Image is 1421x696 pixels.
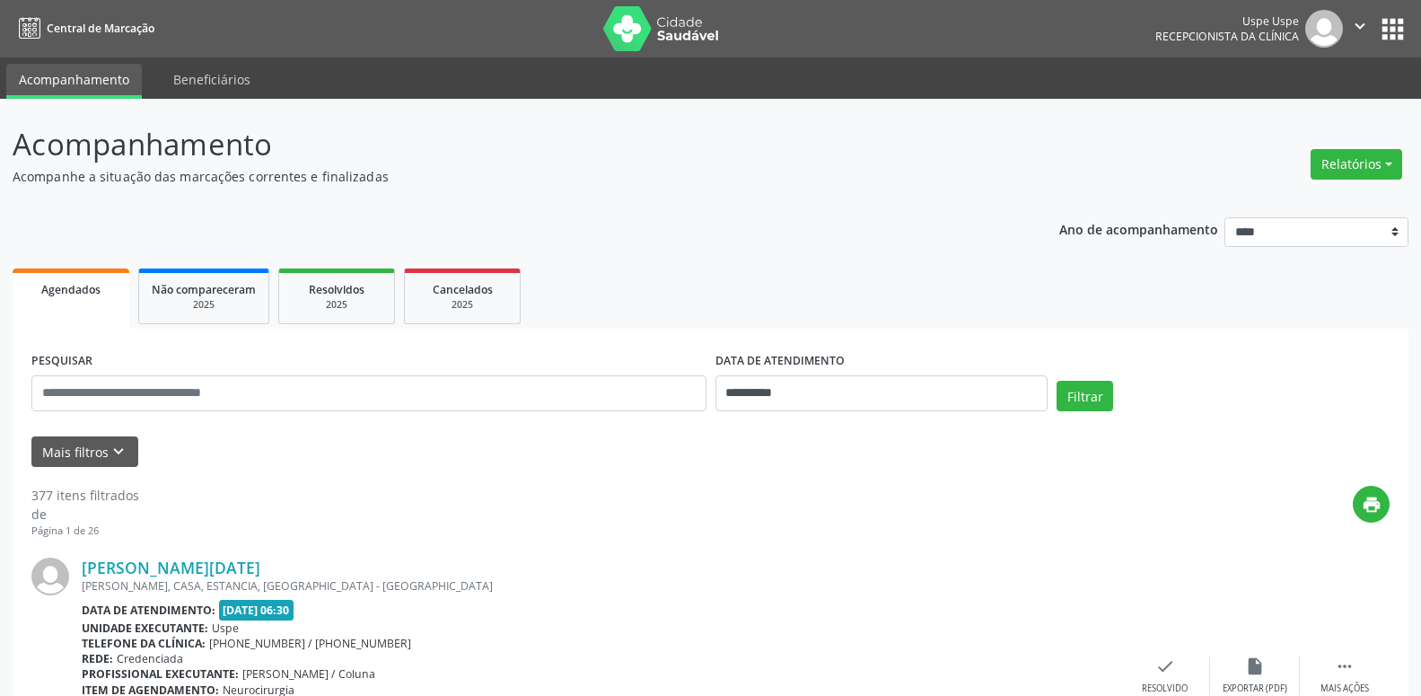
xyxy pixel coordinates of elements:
img: img [31,558,69,595]
span: Não compareceram [152,282,256,297]
span: Resolvidos [309,282,364,297]
img: img [1305,10,1343,48]
span: [DATE] 06:30 [219,600,294,621]
span: Uspe [212,621,239,636]
a: [PERSON_NAME][DATE] [82,558,260,577]
span: Agendados [41,282,101,297]
div: [PERSON_NAME], CASA, ESTANCIA, [GEOGRAPHIC_DATA] - [GEOGRAPHIC_DATA] [82,578,1120,594]
b: Data de atendimento: [82,603,215,618]
button: Relatórios [1311,149,1402,180]
i: check [1155,656,1175,676]
span: Recepcionista da clínica [1155,29,1299,44]
p: Ano de acompanhamento [1059,217,1218,240]
span: Credenciada [117,651,183,666]
button: Mais filtroskeyboard_arrow_down [31,436,138,468]
button: print [1353,486,1390,523]
button: apps [1377,13,1408,45]
p: Acompanhe a situação das marcações correntes e finalizadas [13,167,990,186]
div: Exportar (PDF) [1223,683,1287,695]
i:  [1335,656,1355,676]
i: print [1362,495,1382,515]
label: PESQUISAR [31,348,92,375]
b: Telefone da clínica: [82,636,206,651]
div: 2025 [292,298,382,312]
span: Central de Marcação [47,21,154,36]
div: de [31,505,139,524]
div: 2025 [152,298,256,312]
span: [PERSON_NAME] / Coluna [242,666,375,682]
i: keyboard_arrow_down [109,442,128,462]
span: Cancelados [433,282,493,297]
label: DATA DE ATENDIMENTO [715,348,845,375]
div: Uspe Uspe [1155,13,1299,29]
i:  [1350,16,1370,36]
div: Mais ações [1320,683,1369,695]
p: Acompanhamento [13,122,990,167]
div: Resolvido [1142,683,1188,695]
div: 2025 [417,298,507,312]
a: Acompanhamento [6,64,142,99]
i: insert_drive_file [1245,656,1265,676]
button: Filtrar [1057,381,1113,411]
b: Unidade executante: [82,621,208,636]
button:  [1343,10,1377,48]
div: Página 1 de 26 [31,524,139,539]
a: Beneficiários [161,64,263,95]
b: Rede: [82,651,113,666]
a: Central de Marcação [13,13,154,43]
div: 377 itens filtrados [31,486,139,505]
span: [PHONE_NUMBER] / [PHONE_NUMBER] [209,636,411,651]
b: Profissional executante: [82,666,239,682]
